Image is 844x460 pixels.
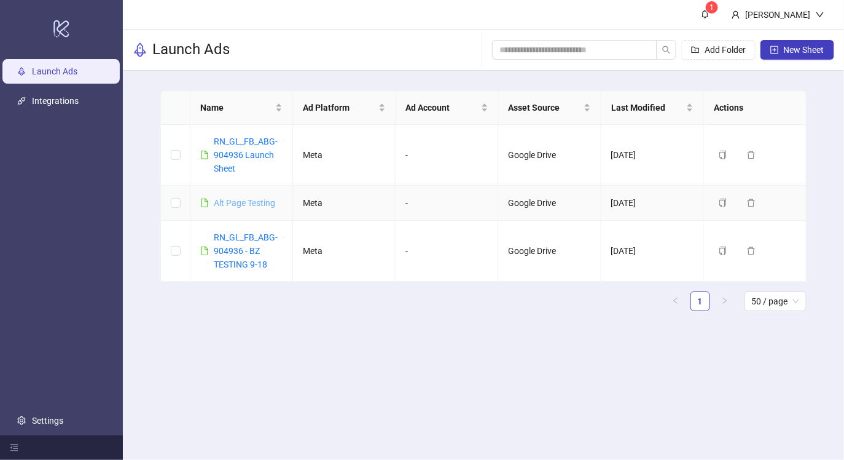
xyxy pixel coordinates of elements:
[710,3,714,12] span: 1
[406,101,479,114] span: Ad Account
[200,101,273,114] span: Name
[719,199,727,207] span: copy
[200,199,209,207] span: file
[784,45,824,55] span: New Sheet
[133,42,147,57] span: rocket
[293,186,396,221] td: Meta
[719,247,727,255] span: copy
[214,137,278,173] a: RN_GL_FB_ABG-904936 Launch Sheet
[747,199,756,207] span: delete
[152,40,230,60] h3: Launch Ads
[214,198,275,208] a: Alt Page Testing
[499,91,601,125] th: Asset Source
[672,297,679,304] span: left
[662,46,671,54] span: search
[10,443,18,452] span: menu-fold
[740,8,816,22] div: [PERSON_NAME]
[601,125,704,186] td: [DATE]
[691,46,700,54] span: folder-add
[666,291,686,311] button: left
[293,125,396,186] td: Meta
[293,91,396,125] th: Ad Platform
[303,101,375,114] span: Ad Platform
[498,221,601,282] td: Google Drive
[816,10,824,19] span: down
[701,10,709,18] span: bell
[32,66,77,76] a: Launch Ads
[691,292,709,311] a: 1
[732,10,740,19] span: user
[200,151,209,159] span: file
[666,291,686,311] li: Previous Page
[770,46,779,54] span: plus-square
[715,291,735,311] button: right
[611,101,684,114] span: Last Modified
[293,221,396,282] td: Meta
[747,151,756,159] span: delete
[752,292,799,311] span: 50 / page
[704,91,807,125] th: Actions
[601,91,704,125] th: Last Modified
[721,297,729,304] span: right
[396,221,498,282] td: -
[396,186,498,221] td: -
[719,151,727,159] span: copy
[190,91,293,125] th: Name
[744,291,807,311] div: Page Size
[715,291,735,311] li: Next Page
[747,247,756,255] span: delete
[498,125,601,186] td: Google Drive
[32,96,79,106] a: Integrations
[509,101,581,114] span: Asset Source
[601,186,704,221] td: [DATE]
[396,91,499,125] th: Ad Account
[760,40,834,60] button: New Sheet
[200,247,209,255] span: file
[601,221,704,282] td: [DATE]
[681,40,756,60] button: Add Folder
[690,291,710,311] li: 1
[705,45,746,55] span: Add Folder
[706,1,718,14] sup: 1
[32,416,63,426] a: Settings
[396,125,498,186] td: -
[498,186,601,221] td: Google Drive
[214,232,278,269] a: RN_GL_FB_ABG-904936 - BZ TESTING 9-18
